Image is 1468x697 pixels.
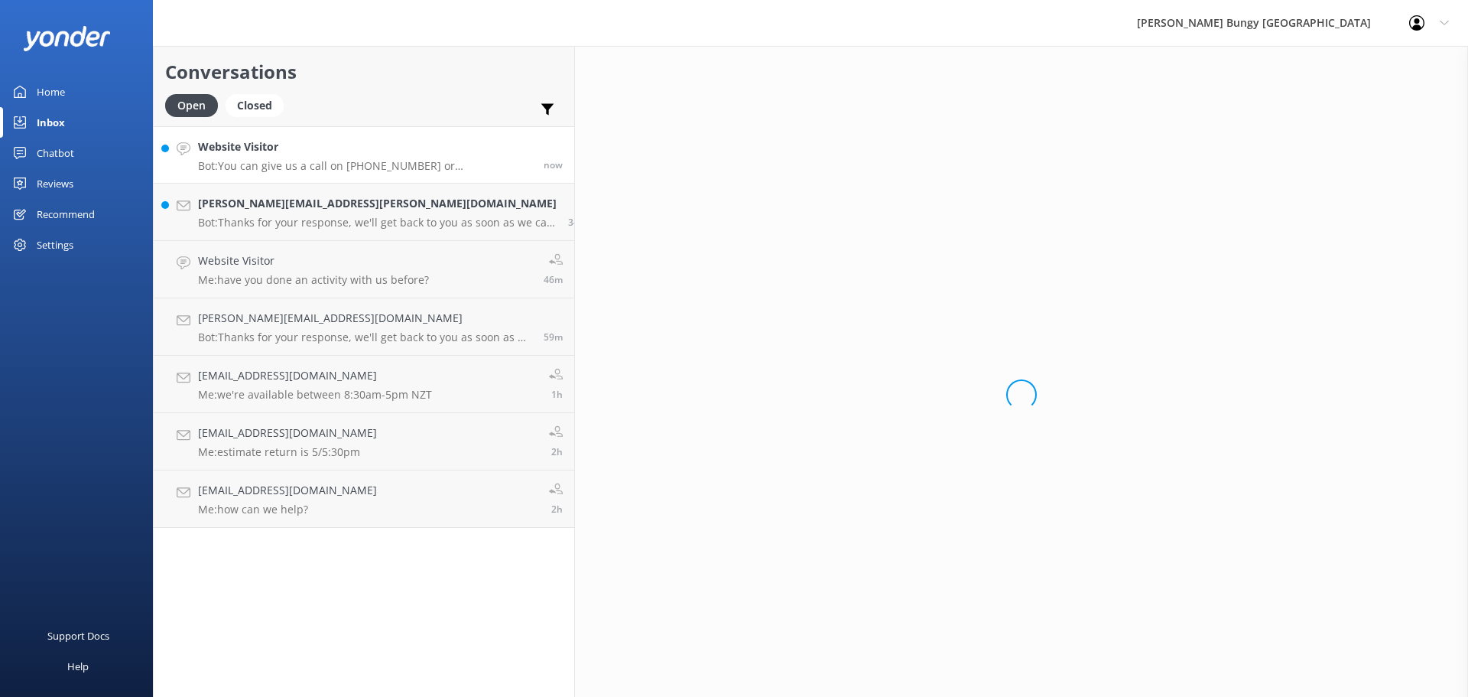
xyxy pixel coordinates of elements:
[154,298,574,356] a: [PERSON_NAME][EMAIL_ADDRESS][DOMAIN_NAME]Bot:Thanks for your response, we'll get back to you as s...
[544,331,563,344] span: Sep 16 2025 10:35am (UTC +12:00) Pacific/Auckland
[198,310,532,327] h4: [PERSON_NAME][EMAIL_ADDRESS][DOMAIN_NAME]
[198,273,429,287] p: Me: have you done an activity with us before?
[198,425,377,441] h4: [EMAIL_ADDRESS][DOMAIN_NAME]
[226,96,291,113] a: Closed
[37,77,65,107] div: Home
[37,107,65,138] div: Inbox
[37,138,74,168] div: Chatbot
[23,26,111,51] img: yonder-white-logo.png
[198,503,377,516] p: Me: how can we help?
[544,273,563,286] span: Sep 16 2025 10:47am (UTC +12:00) Pacific/Auckland
[47,620,109,651] div: Support Docs
[198,367,432,384] h4: [EMAIL_ADDRESS][DOMAIN_NAME]
[198,138,532,155] h4: Website Visitor
[154,184,574,241] a: [PERSON_NAME][EMAIL_ADDRESS][PERSON_NAME][DOMAIN_NAME]Bot:Thanks for your response, we'll get bac...
[226,94,284,117] div: Closed
[37,230,73,260] div: Settings
[165,96,226,113] a: Open
[198,252,429,269] h4: Website Visitor
[551,445,563,458] span: Sep 16 2025 09:33am (UTC +12:00) Pacific/Auckland
[198,159,532,173] p: Bot: You can give us a call on [PHONE_NUMBER] or [PHONE_NUMBER] to chat with a crew member. Our o...
[154,356,574,413] a: [EMAIL_ADDRESS][DOMAIN_NAME]Me:we're available between 8:30am-5pm NZT1h
[198,482,377,499] h4: [EMAIL_ADDRESS][DOMAIN_NAME]
[198,388,432,402] p: Me: we're available between 8:30am-5pm NZT
[67,651,89,682] div: Help
[551,388,563,401] span: Sep 16 2025 09:34am (UTC +12:00) Pacific/Auckland
[154,126,574,184] a: Website VisitorBot:You can give us a call on [PHONE_NUMBER] or [PHONE_NUMBER] to chat with a crew...
[154,413,574,471] a: [EMAIL_ADDRESS][DOMAIN_NAME]Me:estimate return is 5/5:30pm2h
[198,445,377,459] p: Me: estimate return is 5/5:30pm
[165,94,218,117] div: Open
[551,503,563,516] span: Sep 16 2025 09:31am (UTC +12:00) Pacific/Auckland
[165,57,563,86] h2: Conversations
[154,471,574,528] a: [EMAIL_ADDRESS][DOMAIN_NAME]Me:how can we help?2h
[198,195,557,212] h4: [PERSON_NAME][EMAIL_ADDRESS][PERSON_NAME][DOMAIN_NAME]
[37,199,95,230] div: Recommend
[154,241,574,298] a: Website VisitorMe:have you done an activity with us before?46m
[544,158,563,171] span: Sep 16 2025 11:34am (UTC +12:00) Pacific/Auckland
[568,216,587,229] span: Sep 16 2025 10:59am (UTC +12:00) Pacific/Auckland
[198,331,532,344] p: Bot: Thanks for your response, we'll get back to you as soon as we can during opening hours.
[37,168,73,199] div: Reviews
[198,216,557,230] p: Bot: Thanks for your response, we'll get back to you as soon as we can during opening hours.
